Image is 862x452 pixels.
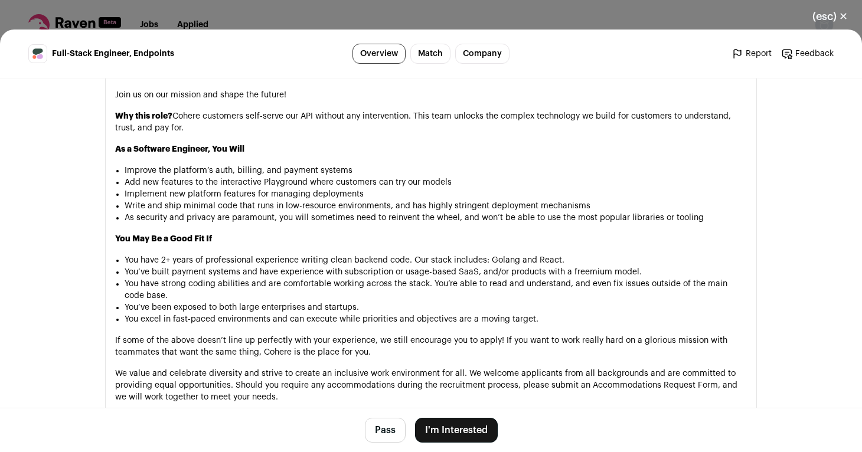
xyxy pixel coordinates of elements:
a: Overview [352,44,406,64]
li: You’ve been exposed to both large enterprises and startups. [125,302,747,313]
li: You have 2+ years of professional experience writing clean backend code. Our stack includes: Gola... [125,254,747,266]
li: Implement new platform features for managing deployments [125,188,747,200]
button: I'm Interested [415,418,498,443]
li: Write and ship minimal code that runs in low-resource environments, and has highly stringent depl... [125,200,747,212]
li: Add new features to the interactive Playground where customers can try our models [125,176,747,188]
p: We value and celebrate diversity and strive to create an inclusive work environment for all. We w... [115,368,747,403]
a: Match [410,44,450,64]
strong: You May Be a Good Fit If [115,235,212,243]
img: dac8f32da9c74ce5fa9e4370b60d6338b3c25981927699ee3d2729ec5021f8a4.png [29,45,47,63]
a: Feedback [781,48,834,60]
p: If some of the above doesn’t line up perfectly with your experience, we still encourage you to ap... [115,335,747,358]
li: As security and privacy are paramount, you will sometimes need to reinvent the wheel, and won’t b... [125,212,747,224]
p: Join us on our mission and shape the future! [115,89,747,101]
p: Cohere customers self-serve our API without any intervention. This team unlocks the complex techn... [115,110,747,134]
li: You excel in fast-paced environments and can execute while priorities and objectives are a moving... [125,313,747,325]
strong: Why this role? [115,112,172,120]
strong: As a Software Engineer, You Will [115,145,244,153]
a: Report [732,48,772,60]
span: Full-Stack Engineer, Endpoints [52,48,174,60]
li: You’ve built payment systems and have experience with subscription or usage-based SaaS, and/or pr... [125,266,747,278]
a: Company [455,44,510,64]
li: Improve the platform’s auth, billing, and payment systems [125,165,747,176]
button: Close modal [798,4,862,30]
button: Pass [365,418,406,443]
li: You have strong coding abilities and are comfortable working across the stack. You’re able to rea... [125,278,747,302]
